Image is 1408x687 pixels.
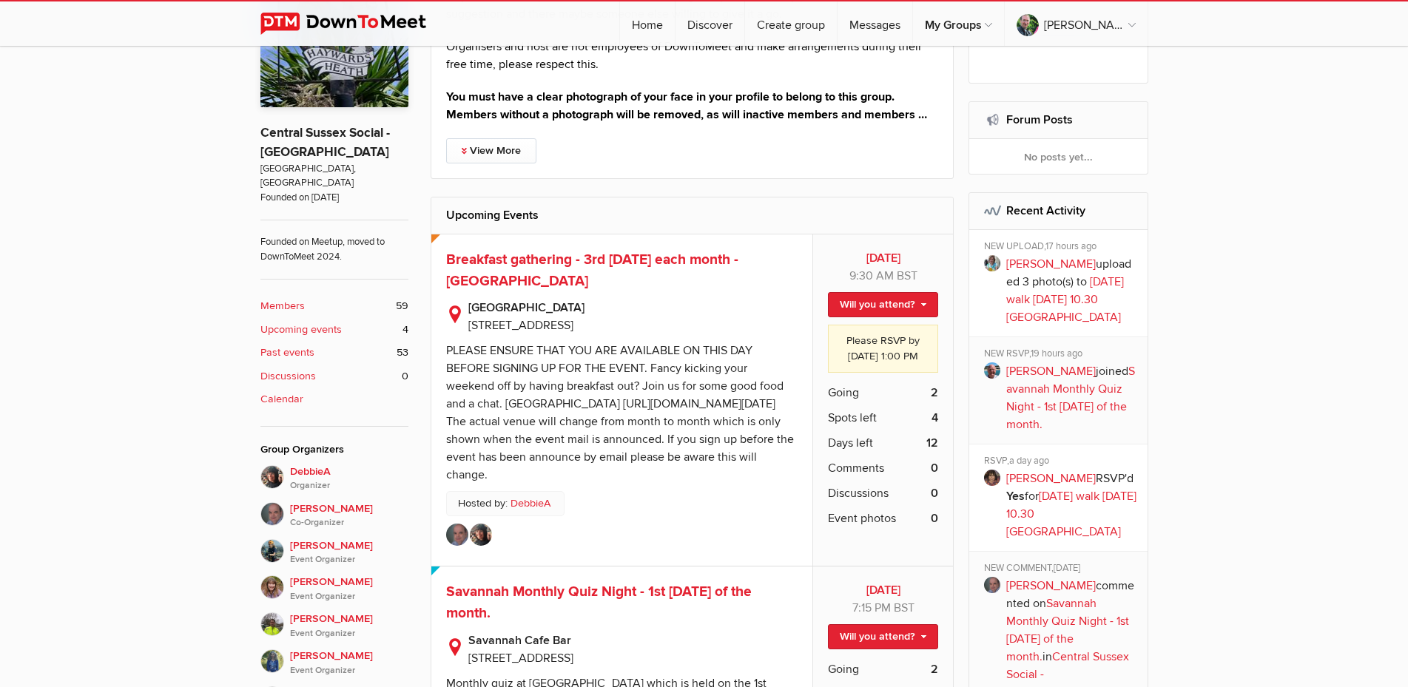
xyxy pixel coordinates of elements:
[260,649,284,673] img: Debbie K
[260,391,408,407] a: Calendar
[290,479,408,493] i: Organizer
[1006,274,1124,325] a: [DATE] walk [DATE] 10.30 [GEOGRAPHIC_DATA]
[1006,364,1096,379] a: [PERSON_NAME]
[260,368,408,385] a: Discussions 0
[931,384,938,402] b: 2
[446,89,927,122] strong: You must have a clear photograph of your face in your profile to belong to this group. Members wi...
[913,1,1004,46] a: My Groups
[1006,471,1096,486] a: [PERSON_NAME]
[468,299,798,317] b: [GEOGRAPHIC_DATA]
[446,583,752,622] a: Savannah Monthly Quiz Night - 1st [DATE] of the month.
[468,651,573,666] span: [STREET_ADDRESS]
[828,409,877,427] span: Spots left
[290,574,408,603] span: [PERSON_NAME]
[260,566,408,603] a: [PERSON_NAME]Event Organizer
[931,510,938,527] b: 0
[446,138,536,163] a: View More
[745,1,837,46] a: Create group
[260,345,314,361] b: Past events
[932,409,938,427] b: 4
[984,240,1137,255] div: NEW UPLOAD,
[1045,240,1097,252] span: 17 hours ago
[260,322,408,338] a: Upcoming events 4
[838,1,912,46] a: Messages
[828,249,938,267] b: [DATE]
[260,162,408,191] span: [GEOGRAPHIC_DATA], [GEOGRAPHIC_DATA]
[931,459,938,477] b: 0
[290,501,408,530] span: [PERSON_NAME]
[468,632,798,649] b: Savannah Cafe Bar
[260,502,284,526] img: Adrian
[1006,489,1136,539] a: [DATE] walk [DATE] 10.30 [GEOGRAPHIC_DATA]
[828,660,859,678] span: Going
[926,434,938,452] b: 12
[897,268,917,283] span: Europe/London
[894,600,914,615] span: Europe/London
[290,627,408,640] i: Event Organizer
[260,612,284,636] img: Adam Lea
[290,664,408,677] i: Event Organizer
[511,495,550,512] a: DebbieA
[828,510,896,527] span: Event photos
[260,530,408,567] a: [PERSON_NAME]Event Organizer
[260,493,408,530] a: [PERSON_NAME]Co-Organizer
[260,441,408,458] div: Group Organizers
[828,325,938,373] div: Please RSVP by [DATE] 1:00 PM
[828,292,938,317] a: Will you attend?
[260,603,408,640] a: [PERSON_NAME]Event Organizer
[676,1,744,46] a: Discover
[984,348,1137,362] div: NEW RSVP,
[620,1,675,46] a: Home
[396,298,408,314] span: 59
[1006,257,1096,271] a: [PERSON_NAME]
[1009,455,1049,467] span: a day ago
[260,322,342,338] b: Upcoming events
[1005,1,1148,46] a: [PERSON_NAME]
[1006,596,1129,664] a: Savannah Monthly Quiz Night - 1st [DATE] of the month.
[984,193,1133,229] h2: Recent Activity
[1006,489,1025,504] b: Yes
[290,464,408,493] span: DebbieA
[260,13,449,35] img: DownToMeet
[260,345,408,361] a: Past events 53
[446,491,565,516] p: Hosted by:
[828,484,889,502] span: Discussions
[260,220,408,264] span: Founded on Meetup, moved to DownToMeet 2024.
[931,660,938,678] b: 2
[290,590,408,603] i: Event Organizer
[931,484,938,502] b: 0
[470,524,492,546] img: DebbieA
[260,465,408,493] a: DebbieAOrganizer
[290,611,408,640] span: [PERSON_NAME]
[828,459,884,477] span: Comments
[402,322,408,338] span: 4
[446,251,738,290] a: Breakfast gathering - 3rd [DATE] each month - [GEOGRAPHIC_DATA]
[290,516,408,529] i: Co-Organizer
[984,455,1137,470] div: RSVP,
[984,562,1137,577] div: NEW COMMENT,
[1006,578,1096,593] a: [PERSON_NAME]
[1006,255,1137,326] p: uploaded 3 photo(s) to
[446,38,939,73] p: Organisers and host are not employees of DownToMeet and make arrangements during their free time,...
[260,465,284,489] img: DebbieA
[260,298,305,314] b: Members
[290,538,408,567] span: [PERSON_NAME]
[468,318,573,333] span: [STREET_ADDRESS]
[260,391,303,407] b: Calendar
[849,268,894,283] span: 9:30 AM
[1006,470,1137,541] p: RSVP'd for
[260,575,284,599] img: Helen D
[397,345,408,361] span: 53
[828,581,938,599] b: [DATE]
[828,384,859,402] span: Going
[828,624,938,649] a: Will you attend?
[446,197,939,233] h2: Upcoming Events
[260,191,408,205] span: Founded on [DATE]
[1054,562,1080,574] span: [DATE]
[969,139,1148,175] div: No posts yet...
[402,368,408,385] span: 0
[1006,112,1073,127] a: Forum Posts
[260,539,284,563] img: Louise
